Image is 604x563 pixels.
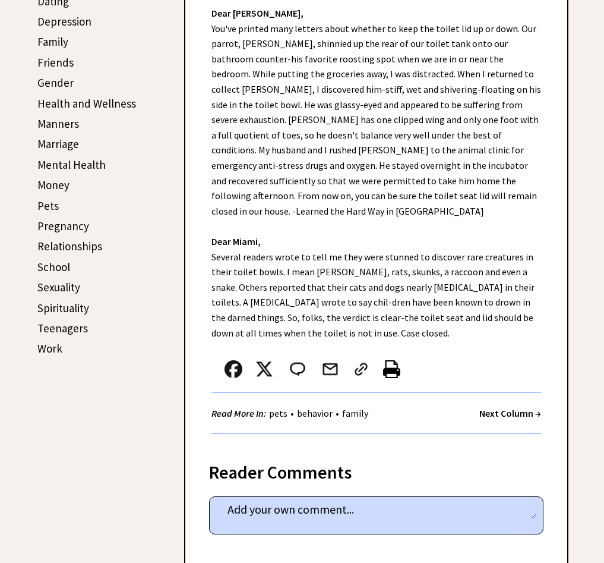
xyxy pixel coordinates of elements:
strong: Dear [PERSON_NAME], [211,7,303,19]
a: Spirituality [37,301,89,315]
a: Friends [37,55,74,70]
a: pets [266,407,290,419]
img: facebook.png [224,360,242,378]
img: link_02.png [352,360,370,378]
a: Relationships [37,239,102,253]
img: printer%20icon.png [383,360,400,378]
a: Marriage [37,137,79,151]
a: Money [37,178,69,192]
a: family [339,407,371,419]
strong: Read More In: [211,407,266,419]
a: Mental Health [37,158,106,172]
a: Work [37,341,62,356]
a: Depression [37,14,91,29]
a: Health and Wellness [37,96,136,111]
img: mail.png [321,360,339,378]
strong: Dear Miami, [211,235,261,247]
a: Sexuality [37,280,80,294]
a: Next Column → [479,407,541,419]
div: Reader Comments [209,460,543,479]
a: Pets [37,199,59,213]
a: behavior [294,407,336,419]
img: message_round%202.png [287,360,308,378]
a: Manners [37,117,79,131]
a: School [37,260,70,274]
img: x_small.png [255,360,273,378]
a: Family [37,34,68,49]
a: Gender [37,76,74,90]
a: Teenagers [37,321,88,335]
a: Pregnancy [37,219,89,233]
div: • • [211,406,371,421]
